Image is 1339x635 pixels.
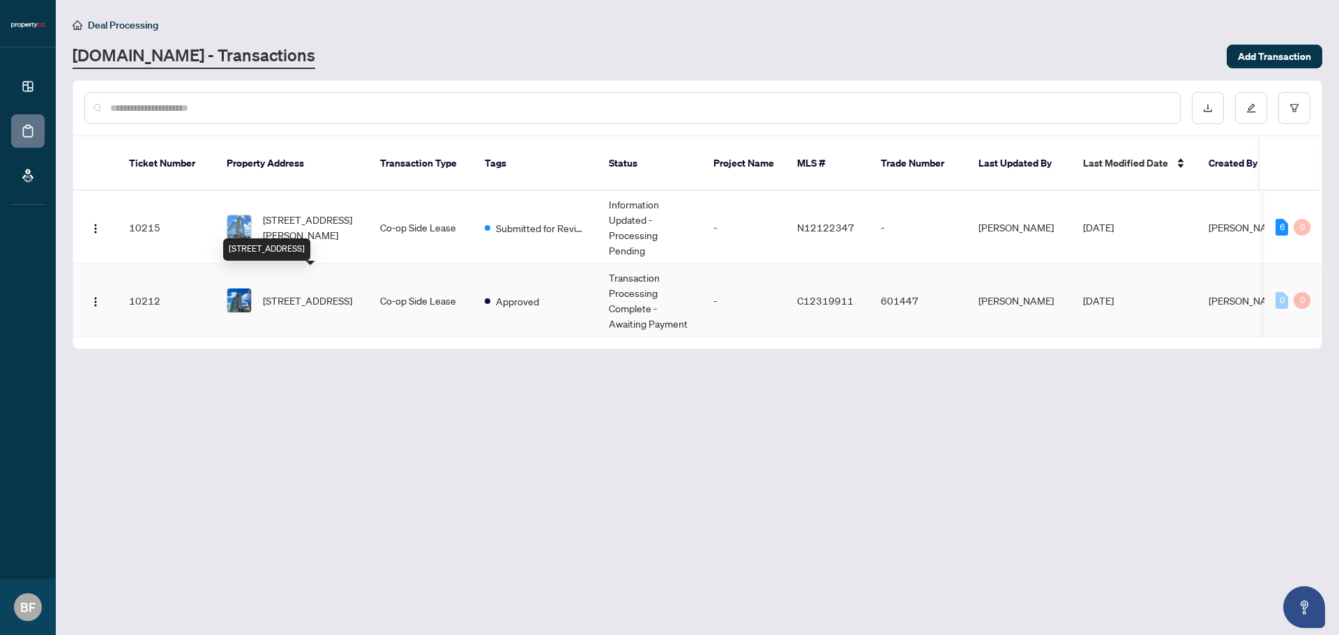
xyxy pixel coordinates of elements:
[263,212,358,243] span: [STREET_ADDRESS][PERSON_NAME]
[369,264,474,337] td: Co-op Side Lease
[84,289,107,312] button: Logo
[786,137,870,191] th: MLS #
[967,191,1072,264] td: [PERSON_NAME]
[702,137,786,191] th: Project Name
[1246,103,1256,113] span: edit
[1197,137,1281,191] th: Created By
[73,44,315,69] a: [DOMAIN_NAME] - Transactions
[496,293,539,309] span: Approved
[118,264,215,337] td: 10212
[1276,292,1288,309] div: 0
[1209,221,1284,234] span: [PERSON_NAME]
[20,597,36,617] span: BF
[598,264,702,337] td: Transaction Processing Complete - Awaiting Payment
[702,264,786,337] td: -
[1283,586,1325,628] button: Open asap
[967,264,1072,337] td: [PERSON_NAME]
[90,296,101,307] img: Logo
[1083,294,1114,307] span: [DATE]
[598,137,702,191] th: Status
[118,137,215,191] th: Ticket Number
[1294,219,1310,236] div: 0
[496,220,587,236] span: Submitted for Review
[797,294,854,307] span: C12319911
[870,137,967,191] th: Trade Number
[118,191,215,264] td: 10215
[1083,155,1168,171] span: Last Modified Date
[797,221,854,234] span: N12122347
[1209,294,1284,307] span: [PERSON_NAME]
[1227,45,1322,68] button: Add Transaction
[227,215,251,239] img: thumbnail-img
[84,216,107,238] button: Logo
[1238,45,1311,68] span: Add Transaction
[1278,92,1310,124] button: filter
[1203,103,1213,113] span: download
[215,137,369,191] th: Property Address
[598,191,702,264] td: Information Updated - Processing Pending
[90,223,101,234] img: Logo
[967,137,1072,191] th: Last Updated By
[1235,92,1267,124] button: edit
[1072,137,1197,191] th: Last Modified Date
[702,191,786,264] td: -
[1192,92,1224,124] button: download
[1276,219,1288,236] div: 6
[369,191,474,264] td: Co-op Side Lease
[1294,292,1310,309] div: 0
[369,137,474,191] th: Transaction Type
[474,137,598,191] th: Tags
[223,238,310,261] div: [STREET_ADDRESS]
[263,293,352,308] span: [STREET_ADDRESS]
[73,20,82,30] span: home
[88,19,158,31] span: Deal Processing
[870,264,967,337] td: 601447
[11,21,45,29] img: logo
[870,191,967,264] td: -
[1083,221,1114,234] span: [DATE]
[1289,103,1299,113] span: filter
[227,289,251,312] img: thumbnail-img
